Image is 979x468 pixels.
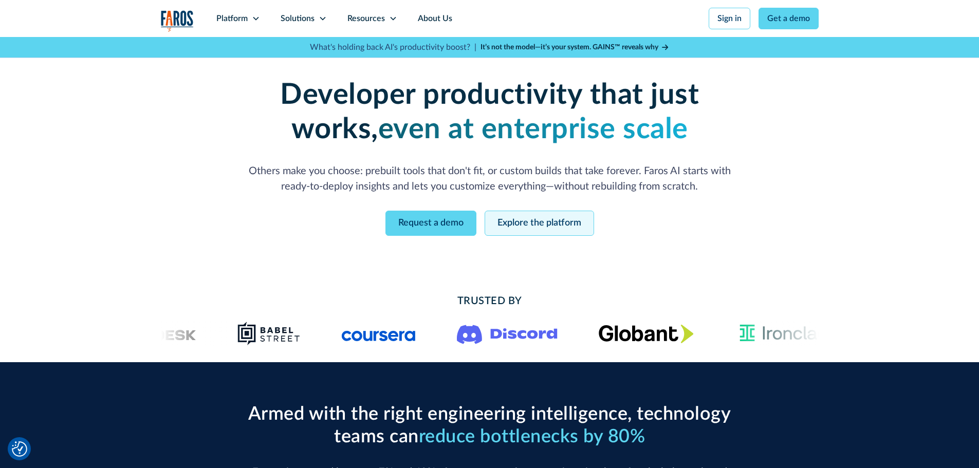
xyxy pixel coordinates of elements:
a: Request a demo [385,211,476,236]
div: Resources [347,12,385,25]
img: Babel Street logo png [237,321,301,346]
span: reduce bottlenecks by 80% [419,427,645,446]
img: Logo of the analytics and reporting company Faros. [161,10,194,31]
strong: Developer productivity that just works, [280,81,699,144]
a: home [161,10,194,31]
a: Explore the platform [485,211,594,236]
img: Revisit consent button [12,441,27,457]
div: Solutions [281,12,315,25]
img: Logo of the communication platform Discord. [457,323,558,344]
img: Ironclad Logo [735,321,832,346]
button: Cookie Settings [12,441,27,457]
img: Globant's logo [599,324,694,343]
strong: It’s not the model—it’s your system. GAINS™ reveals why [481,44,658,51]
h2: Trusted By [243,293,736,309]
strong: even at enterprise scale [378,115,688,144]
p: Others make you choose: prebuilt tools that don't fit, or custom builds that take forever. Faros ... [243,163,736,194]
a: It’s not the model—it’s your system. GAINS™ reveals why [481,42,670,53]
a: Sign in [709,8,750,29]
h2: Armed with the right engineering intelligence, technology teams can [243,403,736,447]
img: Logo of the online learning platform Coursera. [342,325,416,342]
div: Platform [216,12,248,25]
a: Get a demo [759,8,819,29]
p: What's holding back AI's productivity boost? | [310,41,476,53]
